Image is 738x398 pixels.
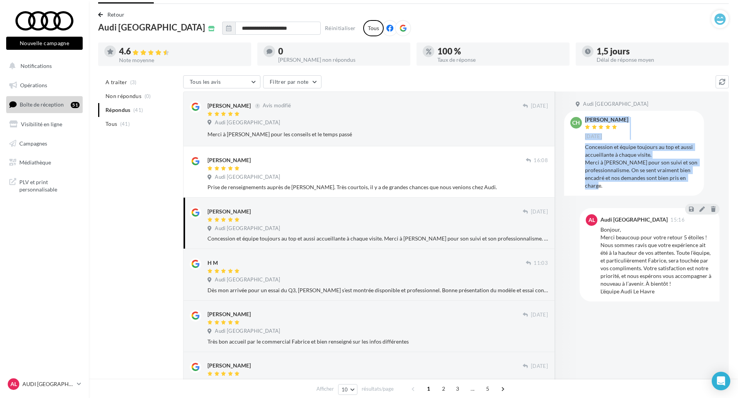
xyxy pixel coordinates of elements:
[215,328,280,335] span: Audi [GEOGRAPHIC_DATA]
[119,47,245,56] div: 4.6
[215,119,280,126] span: Audi [GEOGRAPHIC_DATA]
[451,383,464,395] span: 3
[585,143,698,190] div: Concession et équipe toujours au top et aussi accueillante à chaque visite. Merci à [PERSON_NAME]...
[215,174,280,181] span: Audi [GEOGRAPHIC_DATA]
[5,116,84,132] a: Visibilité en ligne
[98,23,205,32] span: Audi [GEOGRAPHIC_DATA]
[20,101,64,108] span: Boîte de réception
[600,226,713,295] div: Bonjour, Merci beaucoup pour votre retour 5 étoiles ! Nous sommes ravis que votre expérience ait ...
[107,11,125,18] span: Retour
[71,102,80,108] div: 51
[105,78,127,86] span: A traiter
[466,383,479,395] span: ...
[572,119,580,127] span: CH
[585,133,602,140] span: [DATE]
[207,338,548,345] div: Très bon accueil par le commercial Fabrice et bien renseigné sur les infos différentes
[531,363,548,370] span: [DATE]
[21,121,62,127] span: Visibilité en ligne
[215,225,280,232] span: Audi [GEOGRAPHIC_DATA]
[531,312,548,318] span: [DATE]
[712,372,730,390] div: Open Intercom Messenger
[585,117,628,122] div: [PERSON_NAME]
[19,140,47,146] span: Campagnes
[207,130,498,138] div: Merci à [PERSON_NAME] pour les conseils et le temps passé
[5,135,84,152] a: Campagnes
[20,63,52,69] span: Notifications
[19,177,80,193] span: PLV et print personnalisable
[263,75,321,88] button: Filtrer par note
[207,259,218,267] div: H M
[263,103,291,109] span: Avis modifié
[105,120,117,128] span: Tous
[105,92,141,100] span: Non répondus
[215,379,280,386] span: Audi [GEOGRAPHIC_DATA]
[98,10,128,19] button: Retour
[5,77,84,93] a: Opérations
[437,57,563,63] div: Taux de réponse
[422,383,435,395] span: 1
[120,121,130,127] span: (41)
[597,47,723,56] div: 1,5 jours
[145,93,151,99] span: (0)
[190,78,221,85] span: Tous les avis
[5,174,84,196] a: PLV et print personnalisable
[207,310,251,318] div: [PERSON_NAME]
[588,216,595,224] span: AL
[183,75,260,88] button: Tous les avis
[20,82,47,88] span: Opérations
[19,159,51,166] span: Médiathèque
[207,286,548,294] div: Dès mon arrivée pour un essai du Q3, [PERSON_NAME] s’est montrée disponible et professionnel. Bon...
[5,58,81,74] button: Notifications
[597,57,723,63] div: Délai de réponse moyen
[278,57,404,63] div: [PERSON_NAME] non répondus
[207,156,251,164] div: [PERSON_NAME]
[531,103,548,110] span: [DATE]
[534,157,548,164] span: 16:08
[316,385,334,393] span: Afficher
[207,235,548,242] div: Concession et équipe toujours au top et aussi accueillante à chaque visite. Merci à [PERSON_NAME]...
[362,385,394,393] span: résultats/page
[119,58,245,63] div: Note moyenne
[338,384,358,395] button: 10
[342,386,348,393] span: 10
[670,217,685,222] span: 15:16
[600,217,668,222] div: Audi [GEOGRAPHIC_DATA]
[130,79,137,85] span: (3)
[207,208,251,215] div: [PERSON_NAME]
[207,102,251,110] div: [PERSON_NAME]
[534,260,548,267] span: 11:03
[531,208,548,215] span: [DATE]
[10,380,17,388] span: AL
[22,380,74,388] p: AUDI [GEOGRAPHIC_DATA]
[207,362,251,369] div: [PERSON_NAME]
[322,24,359,33] button: Réinitialiser
[481,383,494,395] span: 5
[5,96,84,113] a: Boîte de réception51
[215,276,280,283] span: Audi [GEOGRAPHIC_DATA]
[207,183,548,191] div: Prise de renseignements auprès de [PERSON_NAME]. Très courtois, il y a de grandes chances que nou...
[6,377,83,391] a: AL AUDI [GEOGRAPHIC_DATA]
[6,37,83,50] button: Nouvelle campagne
[278,47,404,56] div: 0
[437,47,563,56] div: 100 %
[583,101,648,108] span: Audi [GEOGRAPHIC_DATA]
[363,20,384,36] div: Tous
[5,154,84,171] a: Médiathèque
[437,383,450,395] span: 2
